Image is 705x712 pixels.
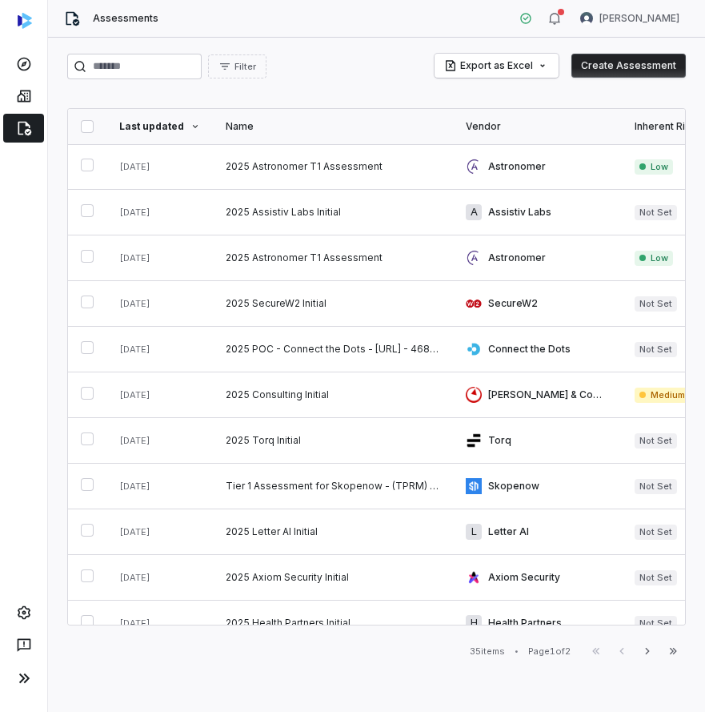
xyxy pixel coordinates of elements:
[515,646,519,657] div: •
[528,646,571,658] div: Page 1 of 2
[234,61,256,73] span: Filter
[435,54,559,78] button: Export as Excel
[93,12,158,25] span: Assessments
[466,120,609,133] div: Vendor
[226,120,440,133] div: Name
[470,646,505,658] div: 35 items
[580,12,593,25] img: Tomo Majima avatar
[18,13,32,29] img: svg%3e
[571,6,689,30] button: Tomo Majima avatar[PERSON_NAME]
[571,54,686,78] button: Create Assessment
[599,12,679,25] span: [PERSON_NAME]
[119,120,200,133] div: Last updated
[208,54,266,78] button: Filter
